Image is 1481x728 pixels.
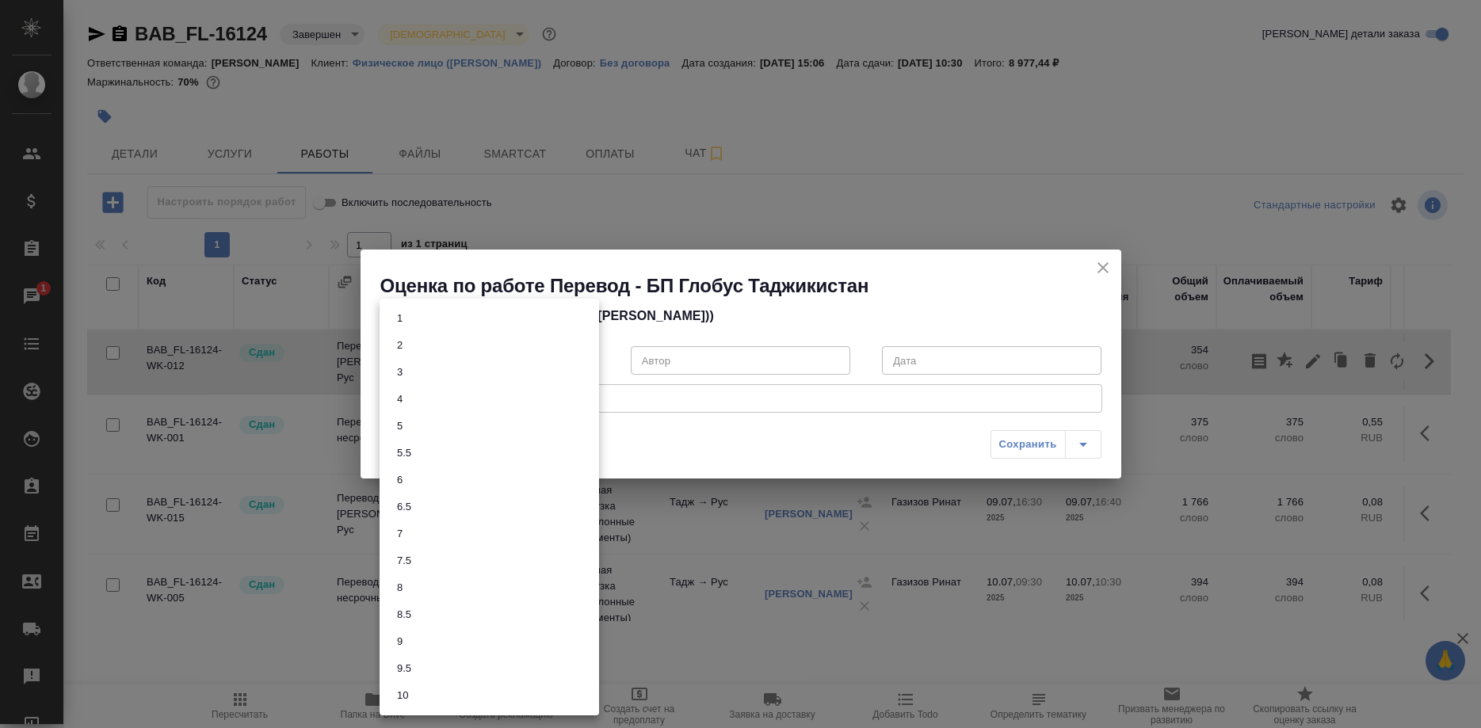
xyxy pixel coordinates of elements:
button: 5.5 [392,444,416,462]
button: 4 [392,391,407,408]
button: 8.5 [392,606,416,623]
button: 9 [392,633,407,650]
button: 9.5 [392,660,416,677]
button: 8 [392,579,407,597]
button: 7 [392,525,407,543]
button: 10 [392,687,413,704]
button: 1 [392,310,407,327]
button: 6.5 [392,498,416,516]
button: 5 [392,417,407,435]
button: 2 [392,337,407,354]
button: 3 [392,364,407,381]
button: 6 [392,471,407,489]
button: 7.5 [392,552,416,570]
